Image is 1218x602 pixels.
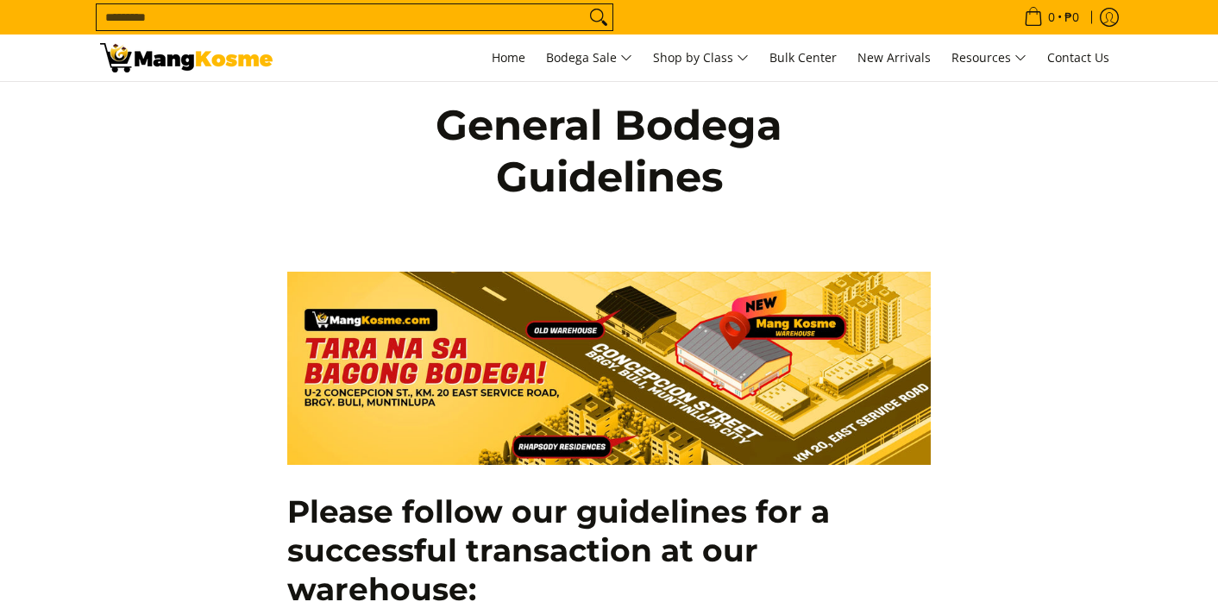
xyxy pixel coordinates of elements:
[653,47,749,69] span: Shop by Class
[1047,49,1109,66] span: Contact Us
[483,34,534,81] a: Home
[951,47,1027,69] span: Resources
[359,99,859,203] h1: General Bodega Guidelines
[290,34,1118,81] nav: Main Menu
[1062,11,1082,23] span: ₱0
[1039,34,1118,81] a: Contact Us
[287,272,932,466] img: tara sa warehouse ni mang kosme
[761,34,845,81] a: Bulk Center
[1045,11,1058,23] span: 0
[644,34,757,81] a: Shop by Class
[537,34,641,81] a: Bodega Sale
[100,43,273,72] img: Bodega Customers Reminders l Mang Kosme: Home Appliance Warehouse Sale
[546,47,632,69] span: Bodega Sale
[492,49,525,66] span: Home
[849,34,939,81] a: New Arrivals
[943,34,1035,81] a: Resources
[585,4,612,30] button: Search
[857,49,931,66] span: New Arrivals
[769,49,837,66] span: Bulk Center
[1019,8,1084,27] span: •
